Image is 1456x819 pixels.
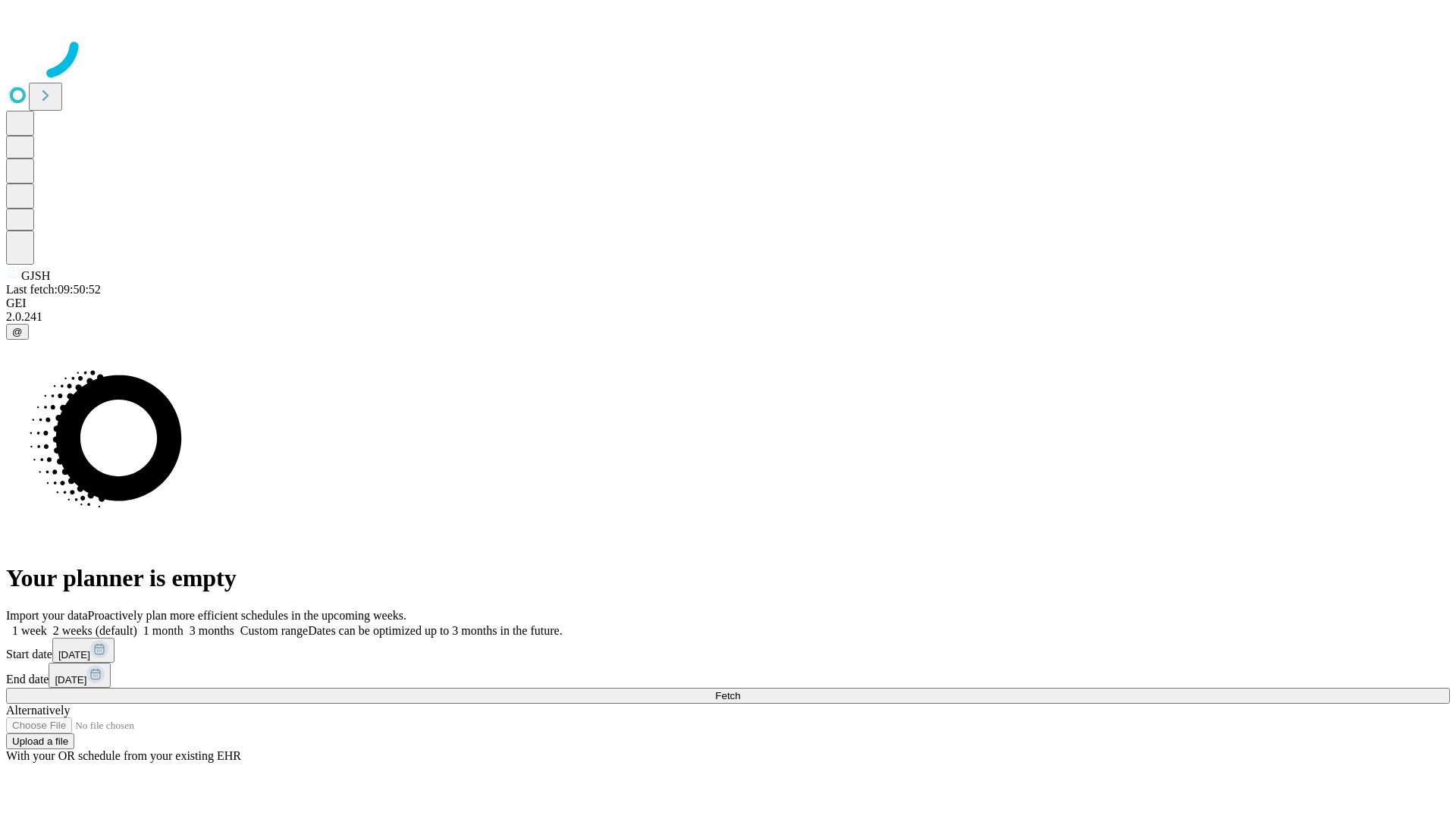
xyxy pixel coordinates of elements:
[58,649,90,661] span: [DATE]
[6,283,101,296] span: Last fetch: 09:50:52
[6,609,88,622] span: Import your data
[52,638,115,663] button: [DATE]
[6,663,1450,688] div: End date
[12,624,47,637] span: 1 week
[715,690,740,701] span: Fetch
[6,638,1450,663] div: Start date
[49,663,111,688] button: [DATE]
[21,269,50,282] span: GJSH
[6,324,29,340] button: @
[6,749,241,762] span: With your OR schedule from your existing EHR
[6,297,1450,310] div: GEI
[240,624,308,637] span: Custom range
[6,310,1450,324] div: 2.0.241
[55,674,86,686] span: [DATE]
[12,326,23,337] span: @
[6,733,74,749] button: Upload a file
[6,704,70,717] span: Alternatively
[308,624,562,637] span: Dates can be optimized up to 3 months in the future.
[6,564,1450,592] h1: Your planner is empty
[143,624,184,637] span: 1 month
[190,624,234,637] span: 3 months
[53,624,137,637] span: 2 weeks (default)
[88,609,406,622] span: Proactively plan more efficient schedules in the upcoming weeks.
[6,688,1450,704] button: Fetch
